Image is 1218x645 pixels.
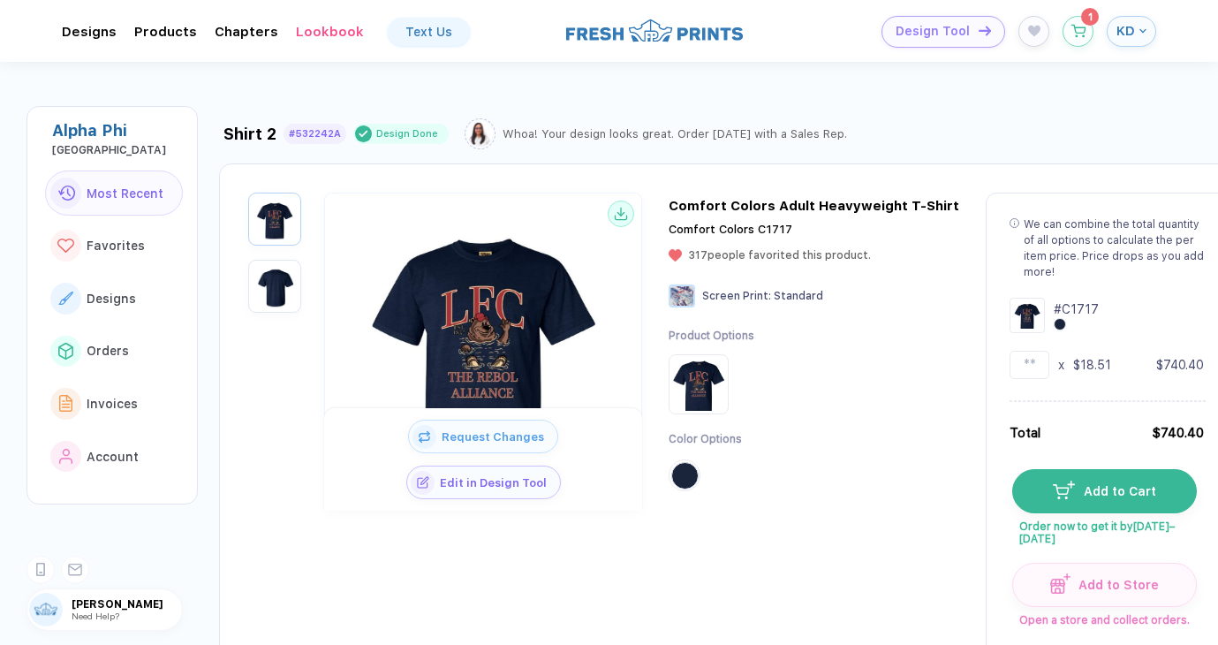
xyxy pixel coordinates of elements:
[57,186,75,201] img: link to icon
[29,593,63,626] img: user profile
[1152,423,1204,443] div: $740.40
[215,24,278,40] div: ChaptersToggle dropdown menu chapters
[1010,423,1040,443] div: Total
[45,223,183,269] button: link to iconFavorites
[467,121,493,147] img: Sophie.png
[412,425,436,449] img: icon
[1088,11,1093,22] span: 1
[45,171,183,216] button: link to iconMost Recent
[1054,300,1099,318] div: # C1717
[669,198,959,214] div: Comfort Colors Adult Heavyweight T-Shirt
[45,276,183,322] button: link to iconDesigns
[45,381,183,427] button: link to iconInvoices
[1075,484,1156,498] span: Add to Cart
[702,290,771,302] span: Screen Print :
[411,471,435,495] img: icon
[896,24,970,39] span: Design Tool
[1116,23,1135,39] span: KD
[1012,513,1195,545] span: Order now to get it by [DATE]–[DATE]
[566,17,743,44] img: logo
[72,611,119,621] span: Need Help?
[774,290,823,302] span: Standard
[45,434,183,480] button: link to iconAccount
[253,197,297,241] img: 1760370277590trpjd_nt_front.png
[405,25,452,39] div: Text Us
[1012,563,1197,607] button: iconAdd to Store
[87,239,145,253] span: Favorites
[1070,578,1160,592] span: Add to Store
[87,397,138,411] span: Invoices
[1081,8,1099,26] sup: 1
[669,329,754,344] div: Product Options
[503,127,847,140] div: Whoa! Your design looks great. Order [DATE] with a Sales Rep.
[223,125,276,143] div: Shirt 2
[1107,16,1156,47] button: KD
[59,449,73,465] img: link to icon
[57,239,74,254] img: link to icon
[289,128,341,140] div: #532242A
[87,292,136,306] span: Designs
[436,430,557,444] span: Request Changes
[979,26,991,35] img: icon
[72,598,182,611] span: [PERSON_NAME]
[58,343,73,359] img: link to icon
[1050,573,1070,594] img: icon
[388,18,470,46] a: Text Us
[1012,469,1197,513] button: iconAdd to Cart
[406,466,561,499] button: iconEdit in Design Tool
[669,223,792,236] span: Comfort Colors C1717
[1053,481,1075,498] img: icon
[408,420,558,453] button: iconRequest Changes
[672,358,725,411] img: Product Option
[59,395,73,412] img: link to icon
[376,127,438,140] div: Design Done
[87,450,139,464] span: Account
[435,476,560,489] span: Edit in Design Tool
[58,292,73,305] img: link to icon
[688,249,871,262] span: 317 people favorited this product.
[1156,356,1204,374] div: $740.40
[296,24,364,40] div: Lookbook
[1058,356,1064,374] div: x
[45,329,183,375] button: link to iconOrders
[881,16,1005,48] button: Design Toolicon
[62,24,117,40] div: DesignsToggle dropdown menu
[1010,298,1045,333] img: Design Group Summary Cell
[253,264,297,308] img: 1760370277590neyip_nt_back.png
[296,24,364,40] div: LookbookToggle dropdown menu chapters
[52,144,183,156] div: Lake Forest College
[1073,356,1111,374] div: $18.51
[87,186,163,201] span: Most Recent
[52,121,183,140] div: Alpha Phi
[342,201,624,484] img: 1760370277590trpjd_nt_front.png
[669,285,695,307] img: Screen Print
[87,344,129,358] span: Orders
[134,24,197,40] div: ProductsToggle dropdown menu
[1012,607,1195,626] span: Open a store and collect orders.
[669,432,754,447] div: Color Options
[1024,216,1204,280] div: We can combine the total quantity of all options to calculate the per item price. Price drops as ...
